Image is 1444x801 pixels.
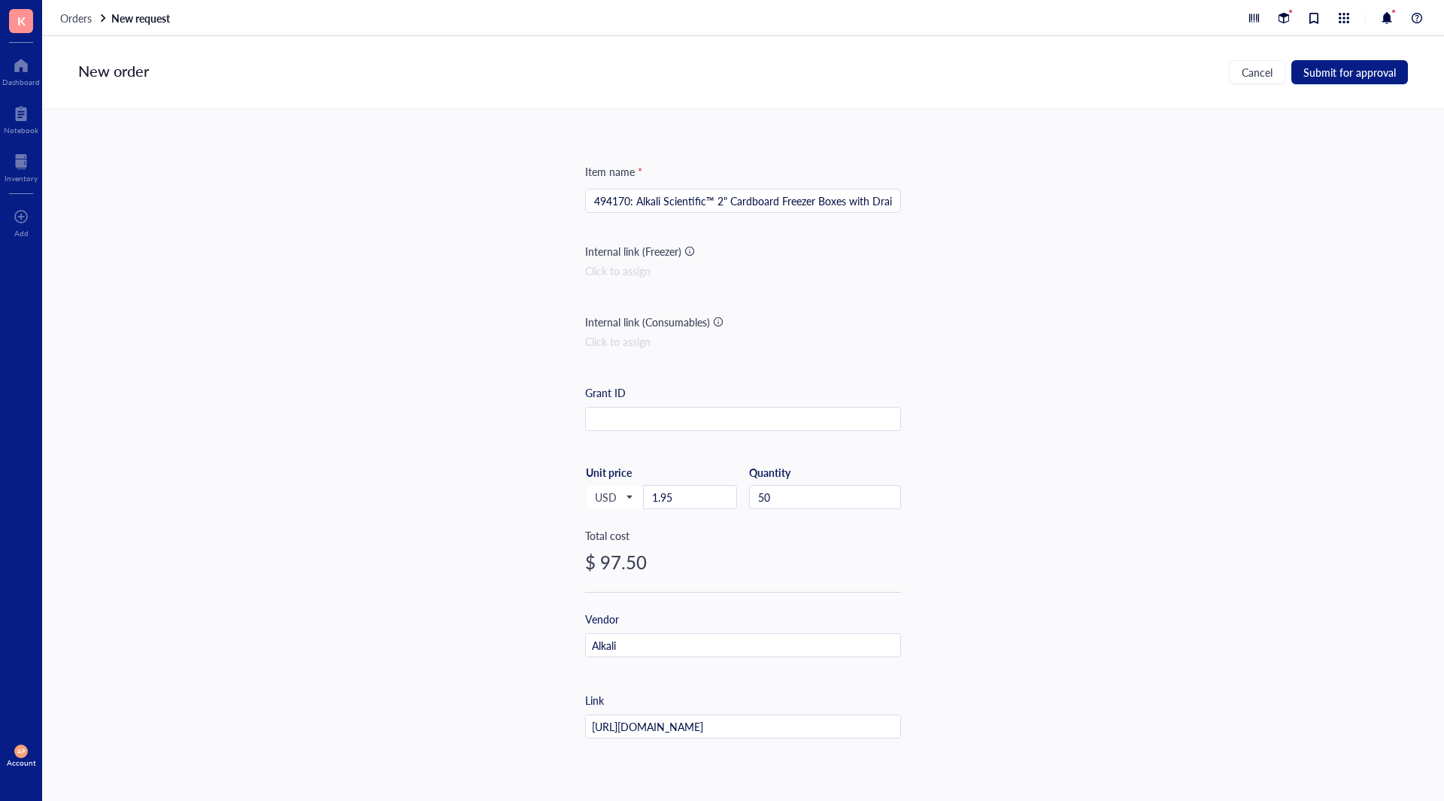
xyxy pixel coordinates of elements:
div: Vendor [585,611,619,627]
div: Dashboard [2,77,40,86]
span: Orders [60,11,92,26]
div: Click to assign [585,333,901,350]
span: Cancel [1242,66,1273,78]
span: Submit for approval [1303,66,1396,78]
div: Internal link (Consumables) [585,314,710,330]
a: Inventory [5,150,38,183]
span: K [17,11,26,30]
div: Account [7,758,36,767]
div: Add [14,229,29,238]
a: Notebook [4,102,38,135]
div: Item name [585,163,642,180]
div: Notebook [4,126,38,135]
span: AP [17,748,25,754]
span: USD [595,490,632,504]
div: Inventory [5,174,38,183]
div: New order [78,60,149,84]
a: Dashboard [2,53,40,86]
div: Link [585,692,604,708]
div: Click to assign [585,262,901,279]
div: Total cost [585,527,901,544]
div: Unit price [586,466,680,479]
div: $ 97.50 [585,550,901,574]
div: Internal link (Freezer) [585,243,681,259]
div: Quantity [749,466,901,479]
button: Submit for approval [1291,60,1408,84]
a: Orders [60,11,108,25]
button: Cancel [1229,60,1285,84]
div: Grant ID [585,384,626,401]
a: New request [111,11,173,25]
